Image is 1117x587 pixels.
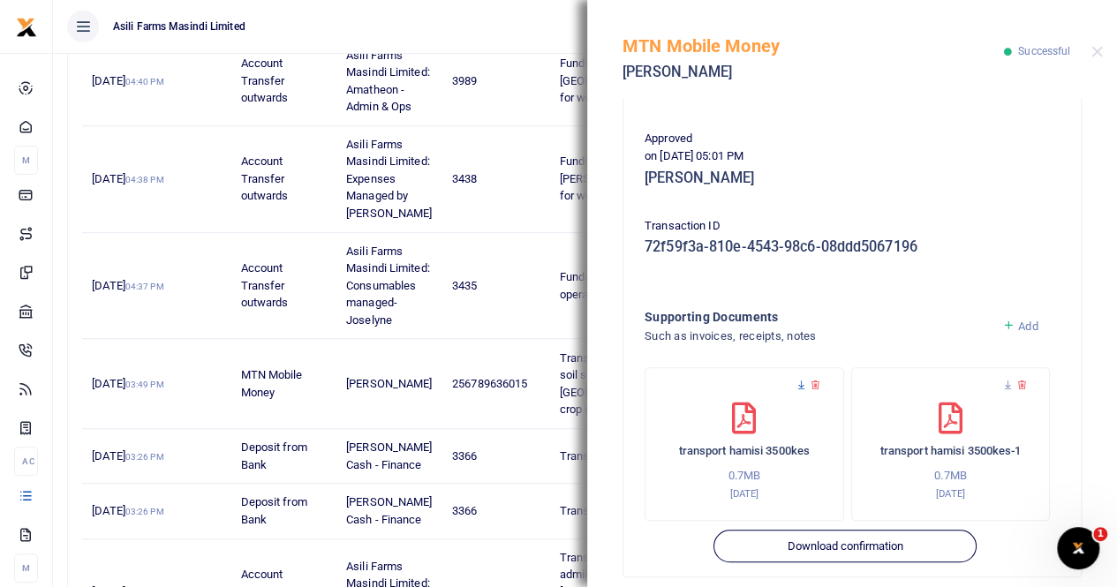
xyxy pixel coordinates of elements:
span: Asili Farms Masindi Limited: Consumables managed-Joselyne [346,245,430,327]
a: logo-small logo-large logo-large [16,19,37,33]
div: transport hamisi 3500kes-1 [851,367,1051,521]
span: 3366 [452,504,477,517]
span: Funds transfer to [GEOGRAPHIC_DATA] for week33 operations [560,56,674,104]
span: Transport charges of soil samples from [GEOGRAPHIC_DATA] to crop nuts [560,351,682,417]
span: Account Transfer outwards [240,261,288,309]
p: 0.7MB [870,467,1032,485]
span: Account Transfer outwards [240,56,288,104]
li: M [14,553,38,583]
span: Transaction Deposit [560,449,663,463]
span: Funds transfer to [PERSON_NAME] wallet for week 33 operations [560,154,679,202]
p: on [DATE] 05:01 PM [645,147,1060,166]
small: [DATE] [729,487,759,500]
h6: transport hamisi 3500kes-1 [870,444,1032,458]
h5: 72f59f3a-810e-4543-98c6-08ddd5067196 [645,238,1060,256]
span: Asili Farms Masindi Limited [106,19,253,34]
span: [PERSON_NAME] Cash - Finance [346,495,432,526]
span: 3989 [452,74,477,87]
small: 03:49 PM [125,380,164,389]
span: [DATE] [92,504,163,517]
button: Close [1091,46,1103,57]
button: Download confirmation [713,530,976,563]
span: [DATE] [92,449,163,463]
p: Approved [645,130,1060,148]
span: [DATE] [92,172,163,185]
h5: [PERSON_NAME] [645,169,1060,187]
small: 03:26 PM [125,507,164,516]
span: Account Transfer outwards [240,154,288,202]
span: Deposit from Bank [240,440,306,471]
p: Transaction ID [645,217,1060,236]
span: [PERSON_NAME] Cash - Finance [346,440,432,471]
span: Add [1018,320,1038,333]
p: 0.7MB [663,467,826,485]
span: [DATE] [92,74,163,87]
h5: [PERSON_NAME] [623,64,1004,81]
h4: Such as invoices, receipts, notes [645,327,988,346]
a: Add [1002,320,1038,333]
iframe: Intercom live chat [1057,527,1099,569]
span: 3435 [452,279,477,292]
small: 03:26 PM [125,452,164,462]
h5: MTN Mobile Money [623,35,1004,56]
span: [DATE] [92,279,163,292]
span: [DATE] [92,377,163,390]
span: 3366 [452,449,477,463]
span: Transaction Deposit [560,504,663,517]
small: 04:40 PM [125,77,164,87]
div: transport hamisi 3500kes [645,367,844,521]
small: 04:38 PM [125,175,164,184]
span: [PERSON_NAME] [346,377,432,390]
small: [DATE] [936,487,965,500]
li: M [14,146,38,175]
h4: Supporting Documents [645,307,988,327]
span: Funds transfer to Farm operations for week 33 [560,270,676,301]
span: Successful [1018,45,1070,57]
li: Ac [14,447,38,476]
img: logo-small [16,17,37,38]
span: MTN Mobile Money [240,368,302,399]
span: Asili Farms Masindi Limited: Expenses Managed by [PERSON_NAME] [346,138,432,220]
small: 04:37 PM [125,282,164,291]
span: 1 [1093,527,1107,541]
h6: transport hamisi 3500kes [663,444,826,458]
span: Deposit from Bank [240,495,306,526]
span: 256789636015 [452,377,527,390]
span: 3438 [452,172,477,185]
